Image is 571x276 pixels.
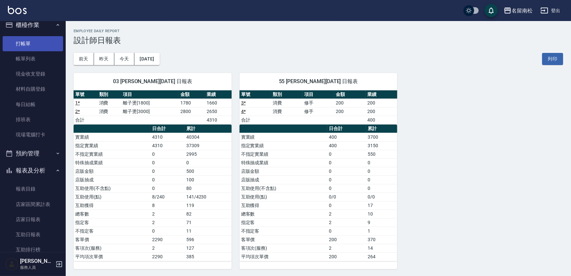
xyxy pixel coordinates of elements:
[327,201,366,210] td: 0
[366,175,397,184] td: 0
[240,158,328,167] td: 特殊抽成業績
[74,133,150,141] td: 實業績
[327,244,366,252] td: 2
[185,210,232,218] td: 82
[271,90,303,99] th: 類別
[3,51,63,66] a: 帳單列表
[185,227,232,235] td: 11
[366,235,397,244] td: 370
[150,133,184,141] td: 4310
[185,158,232,167] td: 0
[240,167,328,175] td: 店販金額
[366,107,397,116] td: 200
[121,90,179,99] th: 項目
[366,167,397,175] td: 0
[303,107,334,116] td: 修手
[74,193,150,201] td: 互助使用(點)
[240,244,328,252] td: 客項次(服務)
[3,212,63,227] a: 店家日報表
[327,133,366,141] td: 400
[150,167,184,175] td: 0
[327,150,366,158] td: 0
[74,218,150,227] td: 指定客
[150,158,184,167] td: 0
[98,99,122,107] td: 消費
[134,53,159,65] button: [DATE]
[74,90,232,125] table: a dense table
[334,90,366,99] th: 金額
[185,133,232,141] td: 40304
[150,210,184,218] td: 2
[150,175,184,184] td: 0
[247,78,390,85] span: 55 [PERSON_NAME][DATE] 日報表
[150,235,184,244] td: 2290
[485,4,498,17] button: save
[150,201,184,210] td: 8
[366,252,397,261] td: 264
[3,81,63,97] a: 材料自購登錄
[205,107,232,116] td: 2650
[150,218,184,227] td: 2
[74,167,150,175] td: 店販金額
[179,107,205,116] td: 2800
[3,16,63,34] button: 櫃檯作業
[98,90,122,99] th: 類別
[327,141,366,150] td: 400
[74,235,150,244] td: 客單價
[20,264,54,270] p: 服務人員
[150,252,184,261] td: 2290
[121,107,179,116] td: 離子燙[3000]
[185,125,232,133] th: 累計
[185,201,232,210] td: 119
[327,235,366,244] td: 200
[5,258,18,271] img: Person
[240,141,328,150] td: 指定實業績
[74,252,150,261] td: 平均項次單價
[185,252,232,261] td: 385
[20,258,54,264] h5: [PERSON_NAME]
[538,5,563,17] button: 登出
[3,227,63,242] a: 互助日報表
[185,235,232,244] td: 596
[185,150,232,158] td: 2995
[98,107,122,116] td: 消費
[366,244,397,252] td: 14
[150,193,184,201] td: 8/240
[240,235,328,244] td: 客單價
[366,90,397,99] th: 業績
[240,201,328,210] td: 互助獲得
[205,90,232,99] th: 業績
[366,158,397,167] td: 0
[74,158,150,167] td: 特殊抽成業績
[185,167,232,175] td: 500
[74,227,150,235] td: 不指定客
[240,218,328,227] td: 指定客
[542,53,563,65] button: 列印
[74,210,150,218] td: 總客數
[240,227,328,235] td: 不指定客
[366,218,397,227] td: 9
[366,133,397,141] td: 3700
[3,112,63,127] a: 排班表
[366,150,397,158] td: 550
[366,99,397,107] td: 200
[240,184,328,193] td: 互助使用(不含點)
[3,145,63,162] button: 預約管理
[240,175,328,184] td: 店販抽成
[185,193,232,201] td: 141/4230
[179,99,205,107] td: 1780
[512,7,533,15] div: 名留南松
[327,252,366,261] td: 200
[150,227,184,235] td: 0
[366,116,397,124] td: 400
[271,99,303,107] td: 消費
[74,29,563,33] h2: Employee Daily Report
[366,125,397,133] th: 累計
[179,90,205,99] th: 金額
[303,99,334,107] td: 修手
[366,141,397,150] td: 3150
[334,107,366,116] td: 200
[327,175,366,184] td: 0
[271,107,303,116] td: 消費
[327,167,366,175] td: 0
